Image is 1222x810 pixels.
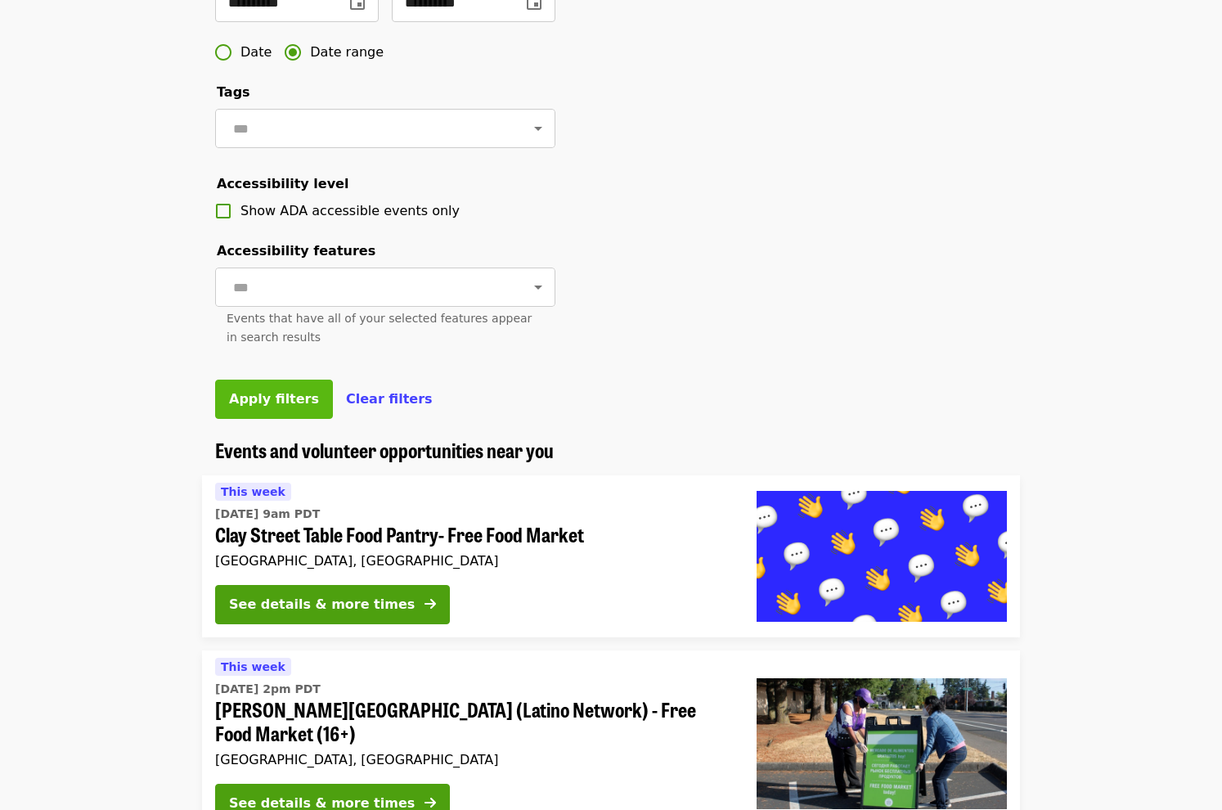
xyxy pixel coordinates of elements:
button: Apply filters [215,380,333,419]
div: See details & more times [229,595,415,614]
span: This week [221,485,285,498]
time: [DATE] 2pm PDT [215,681,321,698]
img: Rigler Elementary School (Latino Network) - Free Food Market (16+) organized by Oregon Food Bank [757,678,1007,809]
span: Events and volunteer opportunities near you [215,435,554,464]
span: Date range [310,43,384,62]
span: Events that have all of your selected features appear in search results [227,312,532,344]
button: Clear filters [346,389,433,409]
div: [GEOGRAPHIC_DATA], [GEOGRAPHIC_DATA] [215,553,730,569]
span: Accessibility features [217,243,375,259]
button: Open [527,117,550,140]
span: Accessibility level [217,176,348,191]
span: Clear filters [346,391,433,407]
time: [DATE] 9am PDT [215,506,320,523]
span: Show ADA accessible events only [240,203,460,218]
span: Tags [217,84,250,100]
button: See details & more times [215,585,450,624]
button: Open [527,276,550,299]
a: See details for "Clay Street Table Food Pantry- Free Food Market" [202,475,1020,637]
i: arrow-right icon [425,596,436,612]
span: Clay Street Table Food Pantry- Free Food Market [215,523,730,547]
span: [PERSON_NAME][GEOGRAPHIC_DATA] (Latino Network) - Free Food Market (16+) [215,698,730,745]
span: Apply filters [229,391,319,407]
span: Date [240,43,272,62]
span: This week [221,660,285,673]
img: Clay Street Table Food Pantry- Free Food Market organized by Oregon Food Bank [757,491,1007,622]
div: [GEOGRAPHIC_DATA], [GEOGRAPHIC_DATA] [215,752,730,767]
